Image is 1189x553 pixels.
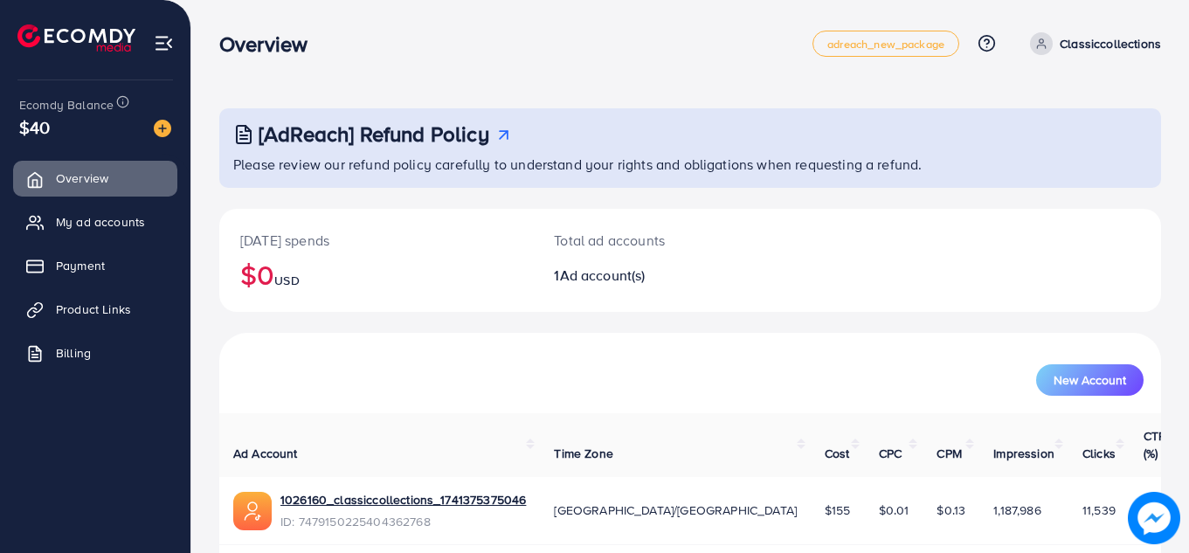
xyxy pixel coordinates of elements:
[240,258,512,291] h2: $0
[13,204,177,239] a: My ad accounts
[1082,445,1116,462] span: Clicks
[1036,364,1144,396] button: New Account
[937,445,961,462] span: CPM
[1128,492,1180,544] img: image
[825,501,851,519] span: $155
[56,169,108,187] span: Overview
[219,31,321,57] h3: Overview
[812,31,959,57] a: adreach_new_package
[1060,33,1161,54] p: Classiccollections
[233,445,298,462] span: Ad Account
[879,445,902,462] span: CPC
[56,257,105,274] span: Payment
[554,230,748,251] p: Total ad accounts
[1054,374,1126,386] span: New Account
[554,267,748,284] h2: 1
[1082,501,1116,519] span: 11,539
[19,114,50,140] span: $40
[19,96,114,114] span: Ecomdy Balance
[56,301,131,318] span: Product Links
[13,248,177,283] a: Payment
[233,492,272,530] img: ic-ads-acc.e4c84228.svg
[259,121,489,147] h3: [AdReach] Refund Policy
[554,445,612,462] span: Time Zone
[274,272,299,289] span: USD
[280,513,526,530] span: ID: 7479150225404362768
[937,501,965,519] span: $0.13
[56,213,145,231] span: My ad accounts
[993,501,1040,519] span: 1,187,986
[280,491,526,508] a: 1026160_classiccollections_1741375375046
[154,120,171,137] img: image
[154,33,174,53] img: menu
[560,266,646,285] span: Ad account(s)
[233,154,1151,175] p: Please review our refund policy carefully to understand your rights and obligations when requesti...
[1023,32,1161,55] a: Classiccollections
[993,445,1054,462] span: Impression
[13,292,177,327] a: Product Links
[827,38,944,50] span: adreach_new_package
[13,161,177,196] a: Overview
[13,335,177,370] a: Billing
[1144,427,1166,462] span: CTR (%)
[554,501,797,519] span: [GEOGRAPHIC_DATA]/[GEOGRAPHIC_DATA]
[879,501,909,519] span: $0.01
[240,230,512,251] p: [DATE] spends
[56,344,91,362] span: Billing
[825,445,850,462] span: Cost
[17,24,135,52] img: logo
